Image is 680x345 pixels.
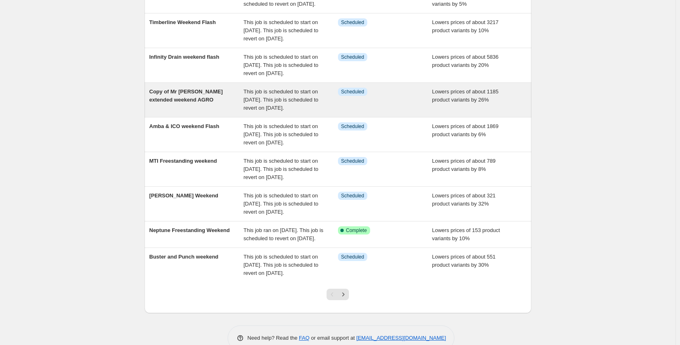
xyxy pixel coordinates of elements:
span: Lowers prices of about 1869 product variants by 6% [432,123,498,137]
span: This job is scheduled to start on [DATE]. This job is scheduled to revert on [DATE]. [243,19,318,42]
a: FAQ [299,335,309,341]
span: Scheduled [341,192,364,199]
span: [PERSON_NAME] Weekend [149,192,219,199]
span: Lowers prices of about 321 product variants by 32% [432,192,496,207]
span: Scheduled [341,254,364,260]
span: This job is scheduled to start on [DATE]. This job is scheduled to revert on [DATE]. [243,192,318,215]
span: This job ran on [DATE]. This job is scheduled to revert on [DATE]. [243,227,323,241]
span: Lowers prices of about 551 product variants by 30% [432,254,496,268]
span: This job is scheduled to start on [DATE]. This job is scheduled to revert on [DATE]. [243,54,318,76]
span: Need help? Read the [248,335,299,341]
span: Timberline Weekend Flash [149,19,216,25]
span: This job is scheduled to start on [DATE]. This job is scheduled to revert on [DATE]. [243,158,318,180]
span: Scheduled [341,158,364,164]
span: Complete [346,227,367,234]
span: MTI Freestanding weekend [149,158,217,164]
nav: Pagination [327,289,349,300]
a: [EMAIL_ADDRESS][DOMAIN_NAME] [356,335,446,341]
span: This job is scheduled to start on [DATE]. This job is scheduled to revert on [DATE]. [243,88,318,111]
span: This job is scheduled to start on [DATE]. This job is scheduled to revert on [DATE]. [243,123,318,146]
span: Scheduled [341,88,364,95]
span: Neptune Freestanding Weekend [149,227,230,233]
button: Next [338,289,349,300]
span: Amba & ICO weekend Flash [149,123,219,129]
span: or email support at [309,335,356,341]
span: Scheduled [341,123,364,130]
span: Copy of Mr [PERSON_NAME] extended weekend AGRO [149,88,223,103]
span: Scheduled [341,54,364,60]
span: Infinity Drain weekend flash [149,54,219,60]
span: Lowers prices of about 5836 product variants by 20% [432,54,498,68]
span: Scheduled [341,19,364,26]
span: Buster and Punch weekend [149,254,219,260]
span: Lowers prices of about 789 product variants by 8% [432,158,496,172]
span: Lowers prices of about 1185 product variants by 26% [432,88,498,103]
span: This job is scheduled to start on [DATE]. This job is scheduled to revert on [DATE]. [243,254,318,276]
span: Lowers prices of 153 product variants by 10% [432,227,500,241]
span: Lowers prices of about 3217 product variants by 10% [432,19,498,33]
